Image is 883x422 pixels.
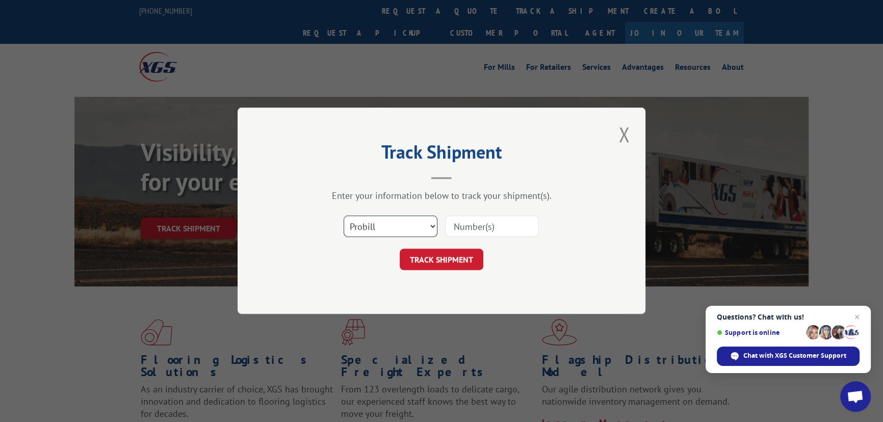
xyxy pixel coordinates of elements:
button: Close modal [615,120,633,148]
span: Support is online [717,329,802,336]
h2: Track Shipment [289,145,594,164]
span: Chat with XGS Customer Support [743,351,846,360]
div: Enter your information below to track your shipment(s). [289,190,594,202]
span: Questions? Chat with us! [717,313,860,321]
input: Number(s) [445,216,539,238]
span: Chat with XGS Customer Support [717,347,860,366]
a: Open chat [840,381,871,412]
button: TRACK SHIPMENT [400,249,483,271]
